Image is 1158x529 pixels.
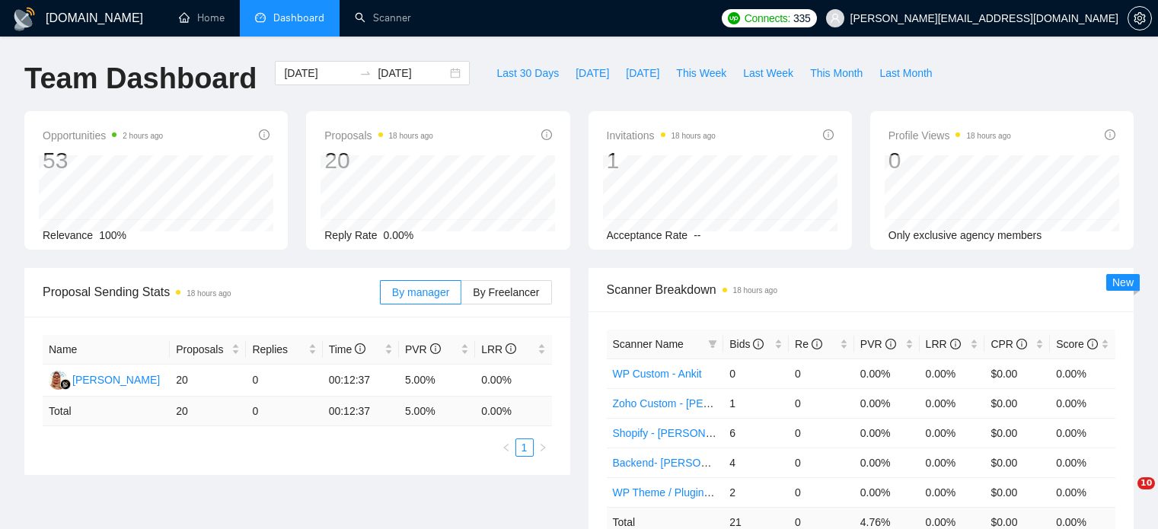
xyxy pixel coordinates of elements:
[43,146,163,175] div: 53
[1106,477,1143,514] iframe: Intercom live chat
[43,229,93,241] span: Relevance
[170,365,246,397] td: 20
[534,438,552,457] li: Next Page
[626,65,659,81] span: [DATE]
[860,338,896,350] span: PVR
[24,61,257,97] h1: Team Dashboard
[607,280,1116,299] span: Scanner Breakdown
[1112,276,1134,288] span: New
[170,397,246,426] td: 20
[795,338,822,350] span: Re
[284,65,353,81] input: Start date
[273,11,324,24] span: Dashboard
[888,146,1011,175] div: 0
[324,126,433,145] span: Proposals
[789,359,854,388] td: 0
[1128,12,1152,24] a: setting
[694,229,700,241] span: --
[607,126,716,145] span: Invitations
[389,132,433,140] time: 18 hours ago
[966,132,1010,140] time: 18 hours ago
[534,438,552,457] button: right
[187,289,231,298] time: 18 hours ago
[405,343,441,355] span: PVR
[60,379,71,390] img: gigradar-bm.png
[854,477,920,507] td: 0.00%
[613,486,802,499] a: WP Theme / Plugin - [PERSON_NAME]
[506,343,516,354] span: info-circle
[541,129,552,140] span: info-circle
[745,10,790,27] span: Connects:
[735,61,802,85] button: Last Week
[926,338,961,350] span: LRR
[879,65,932,81] span: Last Month
[324,229,377,241] span: Reply Rate
[676,65,726,81] span: This Week
[359,67,372,79] span: to
[1050,418,1115,448] td: 0.00%
[613,397,774,409] a: Zoho Custom - [PERSON_NAME]
[705,333,720,355] span: filter
[723,477,789,507] td: 2
[823,129,834,140] span: info-circle
[708,339,717,349] span: filter
[1050,388,1115,418] td: 0.00%
[729,338,764,350] span: Bids
[538,443,547,452] span: right
[920,388,985,418] td: 0.00%
[323,397,399,426] td: 00:12:37
[1050,477,1115,507] td: 0.00%
[567,61,617,85] button: [DATE]
[324,146,433,175] div: 20
[378,65,447,81] input: End date
[613,457,748,469] a: Backend- [PERSON_NAME]
[43,397,170,426] td: Total
[984,388,1050,418] td: $0.00
[789,448,854,477] td: 0
[516,439,533,456] a: 1
[392,286,449,298] span: By manager
[743,65,793,81] span: Last Week
[99,229,126,241] span: 100%
[384,229,414,241] span: 0.00%
[488,61,567,85] button: Last 30 Days
[810,65,863,81] span: This Month
[613,338,684,350] span: Scanner Name
[515,438,534,457] li: 1
[252,341,305,358] span: Replies
[991,338,1026,350] span: CPR
[475,397,551,426] td: 0.00 %
[355,11,411,24] a: searchScanner
[1056,338,1097,350] span: Score
[72,371,160,388] div: [PERSON_NAME]
[1137,477,1155,489] span: 10
[1016,339,1027,349] span: info-circle
[920,359,985,388] td: 0.00%
[355,343,365,354] span: info-circle
[793,10,810,27] span: 335
[176,341,228,358] span: Proposals
[984,359,1050,388] td: $0.00
[1105,129,1115,140] span: info-circle
[481,343,516,355] span: LRR
[885,339,896,349] span: info-circle
[607,229,688,241] span: Acceptance Rate
[123,132,163,140] time: 2 hours ago
[43,126,163,145] span: Opportunities
[43,282,380,301] span: Proposal Sending Stats
[723,448,789,477] td: 4
[329,343,365,355] span: Time
[668,61,735,85] button: This Week
[920,477,985,507] td: 0.00%
[854,448,920,477] td: 0.00%
[984,477,1050,507] td: $0.00
[723,359,789,388] td: 0
[179,11,225,24] a: homeHome
[789,418,854,448] td: 0
[497,438,515,457] li: Previous Page
[359,67,372,79] span: swap-right
[576,65,609,81] span: [DATE]
[854,418,920,448] td: 0.00%
[12,7,37,31] img: logo
[950,339,961,349] span: info-circle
